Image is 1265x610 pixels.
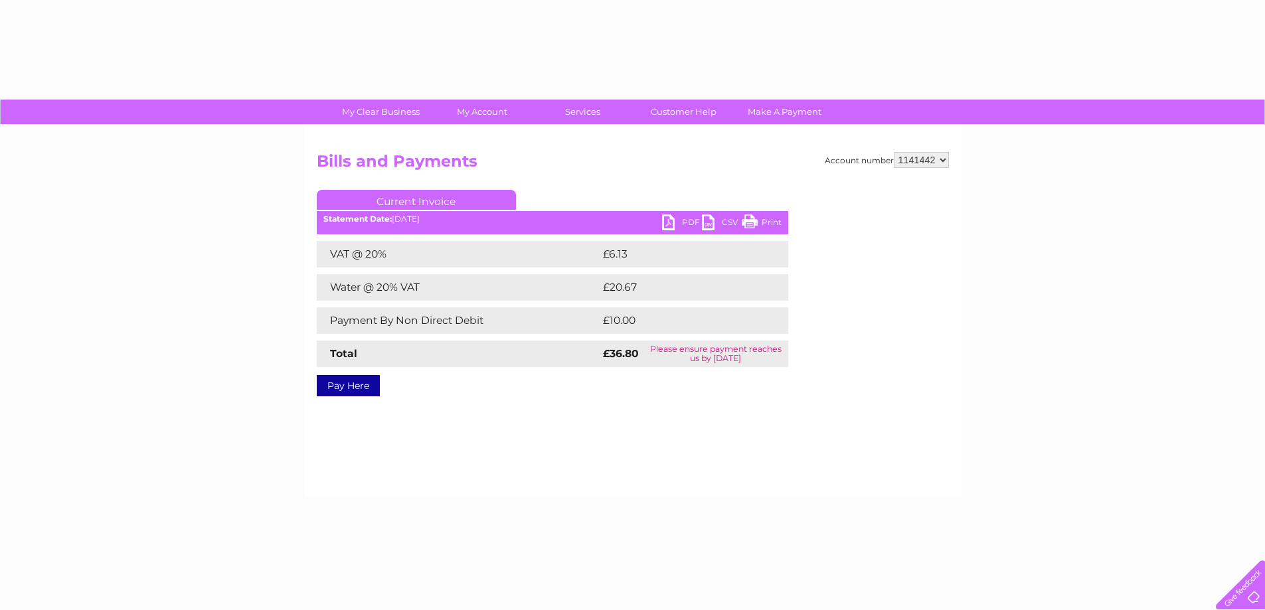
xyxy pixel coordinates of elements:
[600,307,761,334] td: £10.00
[603,347,639,360] strong: £36.80
[702,214,742,234] a: CSV
[742,214,782,234] a: Print
[326,100,436,124] a: My Clear Business
[427,100,537,124] a: My Account
[317,152,949,177] h2: Bills and Payments
[323,214,392,224] b: Statement Date:
[528,100,637,124] a: Services
[730,100,839,124] a: Make A Payment
[317,190,516,210] a: Current Invoice
[629,100,738,124] a: Customer Help
[600,274,762,301] td: £20.67
[317,274,600,301] td: Water @ 20% VAT
[643,341,788,367] td: Please ensure payment reaches us by [DATE]
[662,214,702,234] a: PDF
[317,307,600,334] td: Payment By Non Direct Debit
[317,375,380,396] a: Pay Here
[330,347,357,360] strong: Total
[317,214,788,224] div: [DATE]
[317,241,600,267] td: VAT @ 20%
[825,152,949,168] div: Account number
[600,241,755,267] td: £6.13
